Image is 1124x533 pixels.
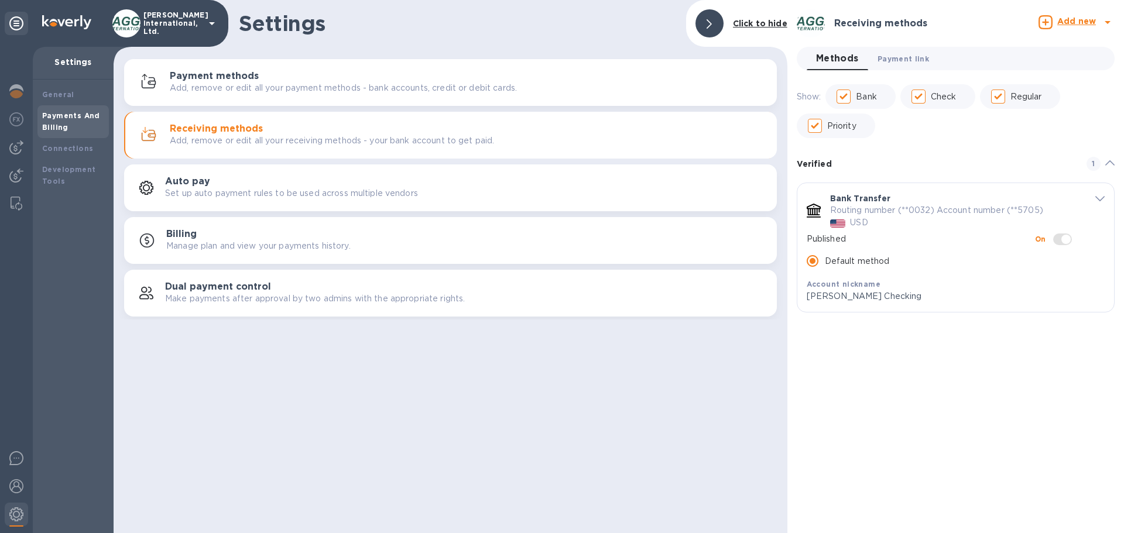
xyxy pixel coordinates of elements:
p: Routing number (**0032) Account number (**5705) [830,204,1043,216]
p: [PERSON_NAME] International, Ltd. [143,11,202,36]
h3: Receiving methods [170,123,263,135]
img: Logo [42,15,91,29]
h3: Payment methods [170,71,259,82]
p: Add, remove or edit all your payment methods - bank accounts, credit or debit cards. [170,82,517,94]
p: [PERSON_NAME] Checking [807,290,1080,302]
p: Regular [1010,91,1042,103]
button: Payment methodsAdd, remove or edit all your payment methods - bank accounts, credit or debit cards. [124,59,777,106]
p: Manage plan and view your payments history. [166,240,351,252]
b: Connections [42,144,93,153]
p: USD [850,216,868,229]
p: Show: [797,91,821,103]
p: Published [807,233,1035,245]
p: Bank Transfer [830,192,891,204]
p: Settings [42,56,104,68]
b: Account nickname [807,280,880,288]
button: Dual payment controlMake payments after approval by two admins with the appropriate rights. [124,270,777,317]
span: Methods [816,50,859,67]
h1: Settings [239,11,677,36]
span: 1 [1087,157,1101,171]
p: Set up auto payment rules to be used across multiple vendors [165,187,418,200]
b: Verified [797,159,832,169]
h3: Dual payment control [165,281,271,293]
p: Make payments after approval by two admins with the appropriate rights. [165,293,465,305]
b: Click to hide [733,19,787,28]
p: Default method [825,255,890,267]
b: Add new [1057,16,1096,26]
p: Add, remove or edit all your receiving methods - your bank account to get paid. [170,135,494,147]
button: Receiving methodsAdd, remove or edit all your receiving methods - your bank account to get paid. [124,112,777,159]
img: Foreign exchange [9,112,23,126]
b: On [1035,235,1046,243]
p: Bank [856,91,877,103]
button: BillingManage plan and view your payments history. [124,217,777,264]
div: Unpin categories [5,12,28,35]
b: Payments And Billing [42,111,100,132]
p: Check [931,91,957,103]
h3: Billing [166,229,197,240]
h3: Receiving methods [834,18,927,29]
img: USD [830,219,846,228]
span: Payment link [878,53,929,65]
div: default-method [797,145,1115,317]
b: Development Tools [42,165,95,185]
h3: Auto pay [165,176,210,187]
button: Auto paySet up auto payment rules to be used across multiple vendors [124,164,777,211]
p: Priority [827,120,856,132]
b: General [42,90,74,99]
div: Verified 1 [797,145,1115,183]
